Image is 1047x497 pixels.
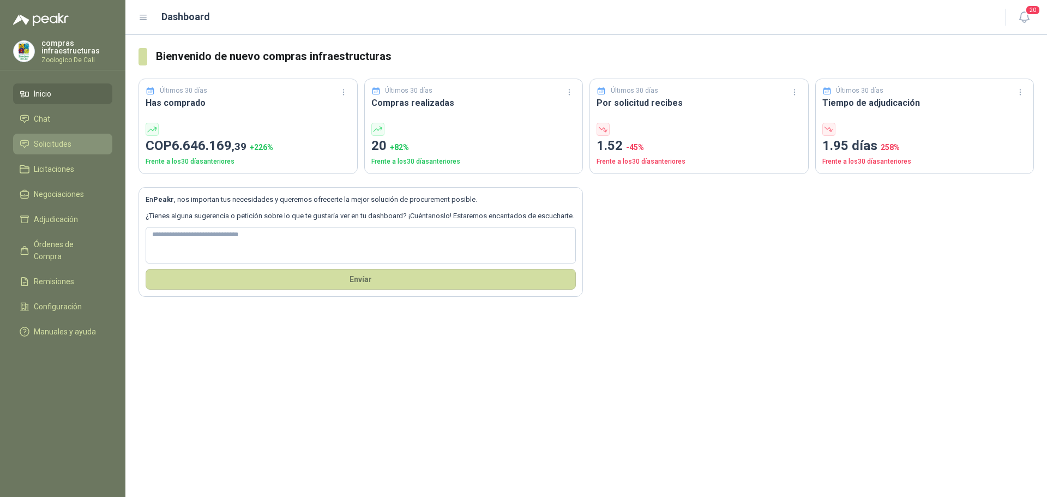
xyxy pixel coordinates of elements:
[232,140,246,153] span: ,39
[13,271,112,292] a: Remisiones
[153,195,174,203] b: Peakr
[836,86,883,96] p: Últimos 30 días
[13,109,112,129] a: Chat
[626,143,644,152] span: -45 %
[146,136,351,157] p: COP
[34,88,51,100] span: Inicio
[371,157,576,167] p: Frente a los 30 días anteriores
[385,86,432,96] p: Últimos 30 días
[34,326,96,338] span: Manuales y ayuda
[597,157,802,167] p: Frente a los 30 días anteriores
[146,96,351,110] h3: Has comprado
[371,136,576,157] p: 20
[146,194,576,205] p: En , nos importan tus necesidades y queremos ofrecerte la mejor solución de procurement posible.
[34,213,78,225] span: Adjudicación
[41,39,112,55] p: compras infraestructuras
[34,138,71,150] span: Solicitudes
[13,159,112,179] a: Licitaciones
[822,136,1027,157] p: 1.95 días
[34,276,74,288] span: Remisiones
[390,143,409,152] span: + 82 %
[597,96,802,110] h3: Por solicitud recibes
[1014,8,1034,27] button: 20
[146,157,351,167] p: Frente a los 30 días anteriores
[172,138,246,153] span: 6.646.169
[13,296,112,317] a: Configuración
[146,269,576,290] button: Envíar
[822,96,1027,110] h3: Tiempo de adjudicación
[146,211,576,221] p: ¿Tienes alguna sugerencia o petición sobre lo que te gustaría ver en tu dashboard? ¡Cuéntanoslo! ...
[161,9,210,25] h1: Dashboard
[14,41,34,62] img: Company Logo
[597,136,802,157] p: 1.52
[13,321,112,342] a: Manuales y ayuda
[822,157,1027,167] p: Frente a los 30 días anteriores
[34,301,82,313] span: Configuración
[611,86,658,96] p: Últimos 30 días
[160,86,207,96] p: Últimos 30 días
[13,234,112,267] a: Órdenes de Compra
[34,163,74,175] span: Licitaciones
[371,96,576,110] h3: Compras realizadas
[41,57,112,63] p: Zoologico De Cali
[34,188,84,200] span: Negociaciones
[13,209,112,230] a: Adjudicación
[34,238,102,262] span: Órdenes de Compra
[881,143,900,152] span: 258 %
[13,13,69,26] img: Logo peakr
[13,134,112,154] a: Solicitudes
[1025,5,1040,15] span: 20
[250,143,273,152] span: + 226 %
[13,184,112,205] a: Negociaciones
[34,113,50,125] span: Chat
[13,83,112,104] a: Inicio
[156,48,1034,65] h3: Bienvenido de nuevo compras infraestructuras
